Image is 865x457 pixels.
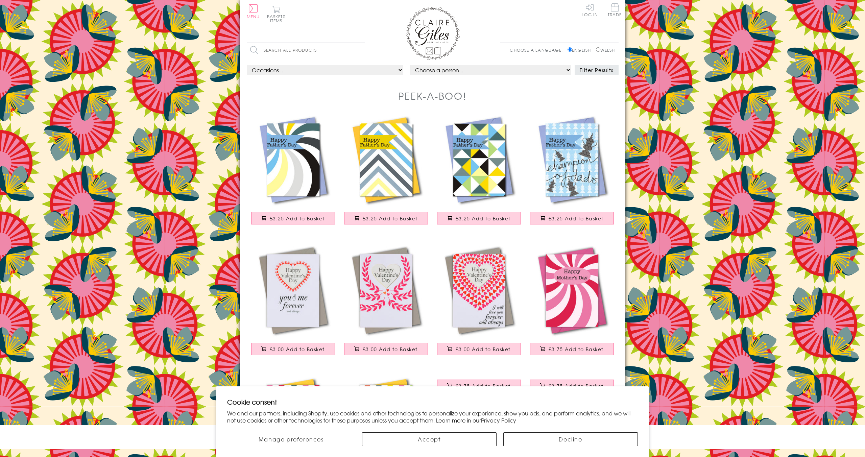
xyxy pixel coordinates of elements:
[247,113,340,230] a: Father's Day Card, Spiral, Happy Father's Day, See through acetate window £3.25 Add to Basket
[456,215,511,222] span: £3.25 Add to Basket
[481,416,516,424] a: Privacy Policy
[510,47,566,53] p: Choose a language:
[247,43,365,58] input: Search all products
[247,113,340,207] img: Father's Day Card, Spiral, Happy Father's Day, See through acetate window
[433,244,526,338] img: Valentine's Day Card, Forever and Always, See through acetate window
[247,244,340,338] img: Valentine's Day Card, You and Me Forever, See through acetate window
[433,375,526,404] a: Mother's Day Card, Super Mum, Happy Mother's Day, See through acetate window £3.75 Add to Basket
[267,5,286,23] button: Basket0 items
[340,113,433,207] img: Father's Day Card, Chevrons, Happy Father's Day, See through acetate window
[247,14,260,20] span: Menu
[433,244,526,361] a: Valentine's Day Card, Forever and Always, See through acetate window £3.00 Add to Basket
[227,432,355,446] button: Manage preferences
[526,375,619,404] a: Mother's Day Card, Globe, best mum, See through acetate window £3.75 Add to Basket
[568,47,594,53] label: English
[608,3,622,17] span: Trade
[270,14,286,24] span: 0 items
[526,244,619,338] img: Mother's Day Card, Pink Spirals, Happy Mother's Day, See through acetate window
[251,212,335,224] button: £3.25 Add to Basket
[530,212,614,224] button: £3.25 Add to Basket
[568,47,572,52] input: English
[526,113,619,207] img: Father's Day Card, Champion, Happy Father's Day, See through acetate window
[362,432,497,446] button: Accept
[270,215,325,222] span: £3.25 Add to Basket
[549,346,604,353] span: £3.75 Add to Basket
[608,3,622,18] a: Trade
[503,432,638,446] button: Decline
[456,383,511,389] span: £3.75 Add to Basket
[227,410,638,424] p: We and our partners, including Shopify, use cookies and other technologies to personalize your ex...
[526,113,619,230] a: Father's Day Card, Champion, Happy Father's Day, See through acetate window £3.25 Add to Basket
[227,397,638,407] h2: Cookie consent
[363,346,418,353] span: £3.00 Add to Basket
[406,7,460,60] img: Claire Giles Greetings Cards
[340,113,433,230] a: Father's Day Card, Chevrons, Happy Father's Day, See through acetate window £3.25 Add to Basket
[433,113,526,230] a: Father's Day Card, Cubes and Triangles, See through acetate window £3.25 Add to Basket
[582,3,598,17] a: Log In
[340,244,433,361] a: Valentine's Day Card, Crown of leaves, See through acetate window £3.00 Add to Basket
[549,215,604,222] span: £3.25 Add to Basket
[363,215,418,222] span: £3.25 Add to Basket
[437,212,521,224] button: £3.25 Add to Basket
[344,343,428,355] button: £3.00 Add to Basket
[259,435,324,443] span: Manage preferences
[549,383,604,389] span: £3.75 Add to Basket
[530,343,614,355] button: £3.75 Add to Basket
[437,380,521,392] button: £3.75 Add to Basket
[437,343,521,355] button: £3.00 Add to Basket
[526,244,619,361] a: Mother's Day Card, Pink Spirals, Happy Mother's Day, See through acetate window £3.75 Add to Basket
[456,346,511,353] span: £3.00 Add to Basket
[398,89,466,103] h1: Peek-a-boo!
[340,244,433,338] img: Valentine's Day Card, Crown of leaves, See through acetate window
[433,113,526,207] img: Father's Day Card, Cubes and Triangles, See through acetate window
[270,346,325,353] span: £3.00 Add to Basket
[358,43,365,58] input: Search
[596,47,600,52] input: Welsh
[247,4,260,19] button: Menu
[247,244,340,361] a: Valentine's Day Card, You and Me Forever, See through acetate window £3.00 Add to Basket
[575,65,619,75] button: Filter Results
[251,343,335,355] button: £3.00 Add to Basket
[530,380,614,392] button: £3.75 Add to Basket
[344,212,428,224] button: £3.25 Add to Basket
[596,47,615,53] label: Welsh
